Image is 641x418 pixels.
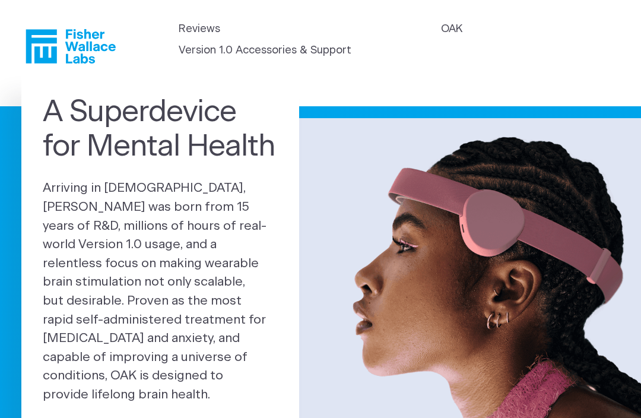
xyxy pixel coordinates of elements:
p: Arriving in [DEMOGRAPHIC_DATA], [PERSON_NAME] was born from 15 years of R&D, millions of hours of... [43,179,278,404]
a: Fisher Wallace [26,29,116,64]
a: Version 1.0 Accessories & Support [179,43,351,59]
h1: A Superdevice for Mental Health [43,96,278,164]
a: Reviews [179,21,220,37]
a: OAK [441,21,462,37]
